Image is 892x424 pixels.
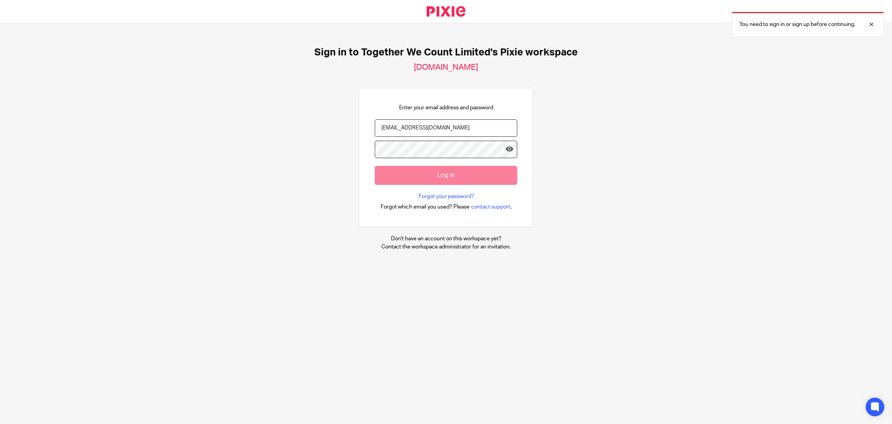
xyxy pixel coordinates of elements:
[375,166,517,185] input: Log in
[314,47,578,59] h1: Sign in to Together We Count Limited's Pixie workspace
[471,203,510,211] span: contact support
[381,243,511,251] p: Contact the workspace administrator for an invitation.
[739,21,855,28] p: You need to sign in or sign up before continuing.
[419,193,474,200] a: Forgot your password?
[381,202,512,211] div: .
[375,119,517,137] input: name@example.com
[381,235,511,243] p: Don't have an account on this workspace yet?
[414,62,478,72] h2: [DOMAIN_NAME]
[381,203,470,211] span: Forgot which email you used? Please
[399,104,493,112] p: Enter your email address and password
